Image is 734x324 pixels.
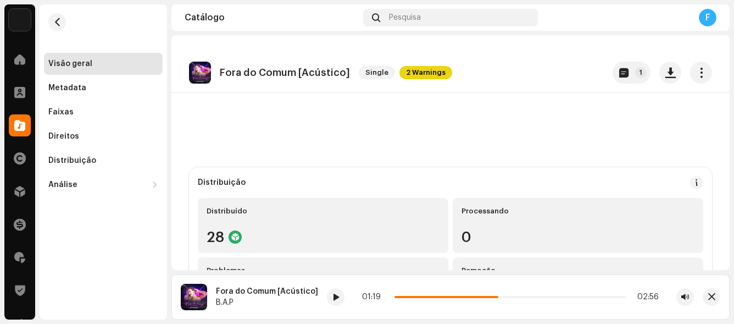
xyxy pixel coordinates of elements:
[44,77,163,99] re-m-nav-item: Metadata
[362,293,390,301] div: 01:19
[461,207,694,216] div: Processando
[48,180,77,189] div: Análise
[44,53,163,75] re-m-nav-item: Visão geral
[207,266,440,275] div: Problemas
[216,298,318,307] div: B.A.P
[48,84,86,92] div: Metadata
[699,9,716,26] div: F
[189,62,211,84] img: e6131143-0e81-4327-8ed2-402d43083518
[613,62,650,84] button: 1
[185,13,359,22] div: Catálogo
[9,9,31,31] img: 70c0b94c-19e5-4c8c-a028-e13e35533bab
[389,13,421,22] span: Pesquisa
[399,66,452,79] span: 2 Warnings
[631,293,659,301] div: 02:56
[635,67,646,78] p-badge: 1
[44,101,163,123] re-m-nav-item: Faixas
[220,67,350,79] p: Fora do Comum [Acústico]
[216,287,318,296] div: Fora do Comum [Acústico]
[48,108,74,117] div: Faixas
[207,207,440,216] div: Distribuído
[461,266,694,275] div: Remoção
[48,132,79,141] div: Direitos
[359,66,395,79] span: Single
[198,178,246,187] div: Distribuição
[48,59,92,68] div: Visão geral
[44,125,163,147] re-m-nav-item: Direitos
[181,284,207,310] img: e6131143-0e81-4327-8ed2-402d43083518
[48,156,96,165] div: Distribuição
[44,150,163,172] re-m-nav-item: Distribuição
[44,174,163,196] re-m-nav-dropdown: Análise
